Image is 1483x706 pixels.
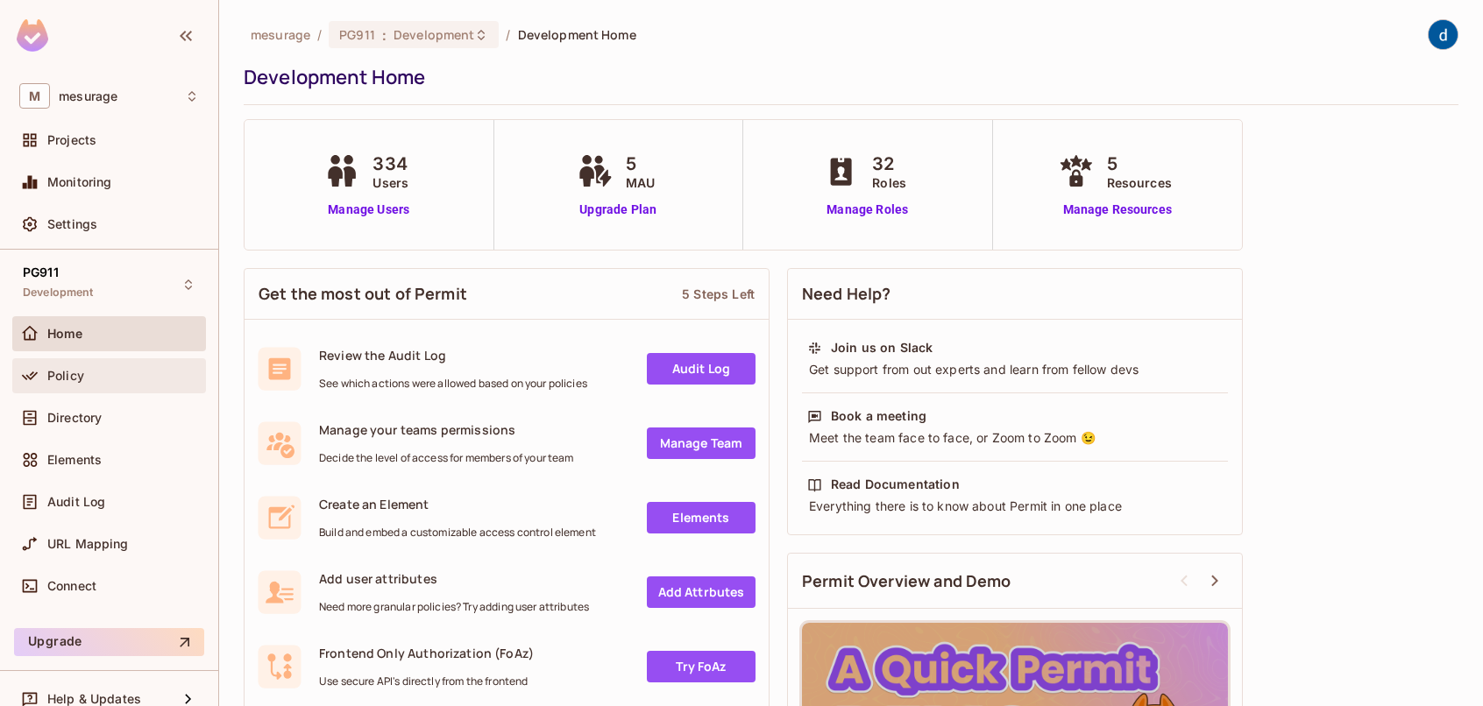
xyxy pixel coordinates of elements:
[647,353,756,385] a: Audit Log
[1107,173,1172,192] span: Resources
[47,692,141,706] span: Help & Updates
[647,502,756,533] a: Elements
[47,217,97,231] span: Settings
[47,495,105,509] span: Audit Log
[319,377,587,391] span: See which actions were allowed based on your policies
[394,26,474,43] span: Development
[23,286,94,300] span: Development
[251,26,310,43] span: the active workspace
[626,151,655,177] span: 5
[1107,151,1172,177] span: 5
[47,453,102,467] span: Elements
[47,327,83,341] span: Home
[1429,20,1458,49] img: dev 911gcl
[319,421,574,438] span: Manage your teams permissions
[518,26,636,43] span: Development Home
[47,175,112,189] span: Monitoring
[807,361,1223,378] div: Get support from out experts and learn from fellow devs
[47,369,84,383] span: Policy
[319,451,574,465] span: Decide the level of access for members of your team
[626,173,655,192] span: MAU
[19,83,50,109] span: M
[647,651,756,682] a: Try FoAz
[573,201,663,219] a: Upgrade Plan
[807,429,1223,447] div: Meet the team face to face, or Zoom to Zoom 😉
[381,28,387,42] span: :
[319,526,596,540] span: Build and embed a customizable access control element
[319,496,596,512] span: Create an Element
[802,570,1011,592] span: Permit Overview and Demo
[831,407,926,425] div: Book a meeting
[807,498,1223,515] div: Everything there is to know about Permit in one place
[23,265,59,279] span: PG911
[802,283,891,305] span: Need Help?
[373,173,408,192] span: Users
[339,26,375,43] span: PG911
[259,283,467,305] span: Get the most out of Permit
[872,151,906,177] span: 32
[47,537,129,551] span: URL Mapping
[244,64,1450,90] div: Development Home
[17,19,48,52] img: SReyMgAAAABJRU5ErkJggg==
[319,570,589,587] span: Add user attributes
[47,133,96,147] span: Projects
[872,173,906,192] span: Roles
[59,89,117,103] span: Workspace: mesurage
[47,411,102,425] span: Directory
[373,151,408,177] span: 334
[14,628,204,656] button: Upgrade
[319,347,587,364] span: Review the Audit Log
[317,26,322,43] li: /
[682,286,755,302] div: 5 Steps Left
[320,201,417,219] a: Manage Users
[647,427,756,459] a: Manage Team
[831,339,933,357] div: Join us on Slack
[506,26,510,43] li: /
[47,579,96,593] span: Connect
[319,600,589,614] span: Need more granular policies? Try adding user attributes
[820,201,915,219] a: Manage Roles
[319,645,534,661] span: Frontend Only Authorization (FoAz)
[319,674,534,688] span: Use secure API's directly from the frontend
[647,576,756,608] a: Add Attrbutes
[1054,201,1181,219] a: Manage Resources
[831,476,960,493] div: Read Documentation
